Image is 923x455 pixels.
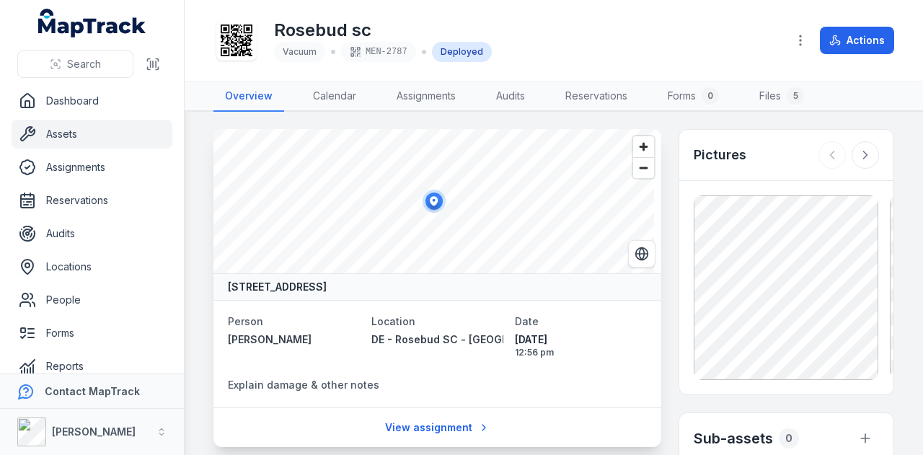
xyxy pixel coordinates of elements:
[12,319,172,348] a: Forms
[694,428,773,449] h2: Sub-assets
[45,385,140,397] strong: Contact MapTrack
[12,286,172,314] a: People
[213,81,284,112] a: Overview
[515,332,647,347] span: [DATE]
[213,129,654,273] canvas: Map
[228,332,360,347] a: [PERSON_NAME]
[515,332,647,358] time: 9/15/2025, 12:56:24 PM
[283,46,317,57] span: Vacuum
[515,315,539,327] span: Date
[371,333,618,345] span: DE - Rosebud SC - [GEOGRAPHIC_DATA] - 89370
[515,347,647,358] span: 12:56 pm
[67,57,101,71] span: Search
[12,186,172,215] a: Reservations
[633,136,654,157] button: Zoom in
[12,87,172,115] a: Dashboard
[376,414,499,441] a: View assignment
[628,240,655,268] button: Switch to Satellite View
[748,81,816,112] a: Files5
[702,87,719,105] div: 0
[371,332,503,347] a: DE - Rosebud SC - [GEOGRAPHIC_DATA] - 89370
[274,19,492,42] h1: Rosebud sc
[341,42,416,62] div: MEN-2787
[485,81,536,112] a: Audits
[554,81,639,112] a: Reservations
[12,352,172,381] a: Reports
[12,153,172,182] a: Assignments
[656,81,730,112] a: Forms0
[385,81,467,112] a: Assignments
[12,120,172,149] a: Assets
[12,219,172,248] a: Audits
[17,50,133,78] button: Search
[694,145,746,165] h3: Pictures
[779,428,799,449] div: 0
[228,280,327,294] strong: [STREET_ADDRESS]
[371,315,415,327] span: Location
[432,42,492,62] div: Deployed
[228,379,379,391] span: Explain damage & other notes
[228,315,263,327] span: Person
[787,87,804,105] div: 5
[633,157,654,178] button: Zoom out
[301,81,368,112] a: Calendar
[12,252,172,281] a: Locations
[52,425,136,438] strong: [PERSON_NAME]
[38,9,146,37] a: MapTrack
[820,27,894,54] button: Actions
